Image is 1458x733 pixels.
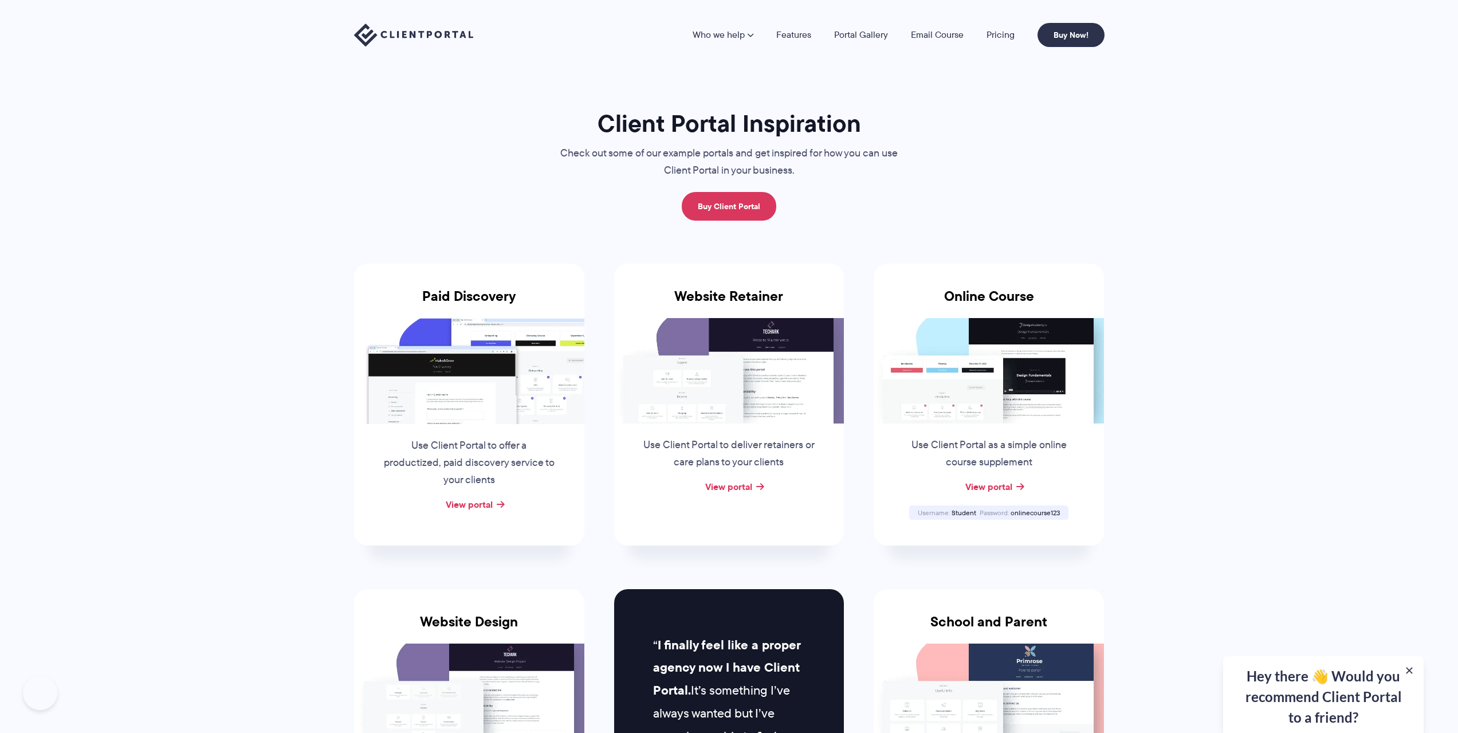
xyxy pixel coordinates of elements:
a: Features [776,30,811,40]
a: Buy Now! [1038,23,1105,47]
p: Use Client Portal to deliver retainers or care plans to your clients [642,437,816,471]
span: Username [918,508,950,518]
h3: Online Course [874,288,1104,318]
p: Use Client Portal to offer a productized, paid discovery service to your clients [382,437,556,489]
p: Use Client Portal as a simple online course supplement [902,437,1076,471]
h3: Website Design [354,614,584,644]
a: View portal [965,480,1012,493]
a: Who we help [693,30,753,40]
a: Buy Client Portal [682,192,776,221]
p: Check out some of our example portals and get inspired for how you can use Client Portal in your ... [537,145,921,179]
a: View portal [446,497,493,511]
span: Student [952,508,976,518]
a: View portal [705,480,752,493]
a: Pricing [987,30,1015,40]
iframe: Toggle Customer Support [23,676,57,710]
h1: Client Portal Inspiration [537,108,921,139]
span: Password [980,508,1009,518]
a: Email Course [911,30,964,40]
a: Portal Gallery [834,30,888,40]
strong: I finally feel like a proper agency now I have Client Portal. [653,636,800,700]
span: onlinecourse123 [1011,508,1060,518]
h3: Website Retainer [614,288,844,318]
h3: School and Parent [874,614,1104,644]
h3: Paid Discovery [354,288,584,318]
